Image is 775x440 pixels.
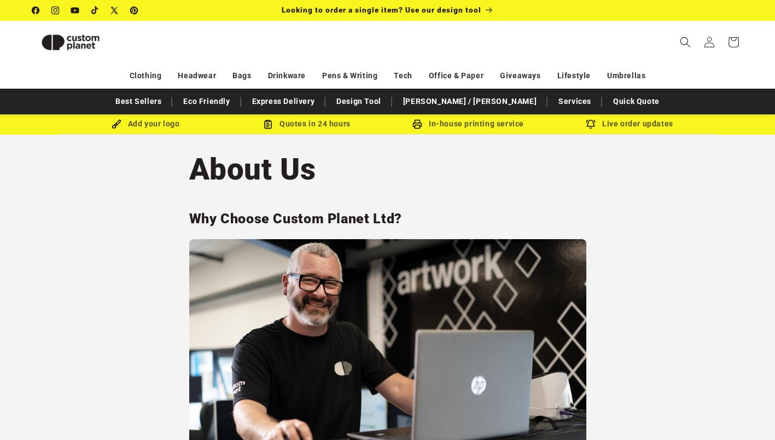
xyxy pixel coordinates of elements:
[178,66,216,85] a: Headwear
[178,92,235,111] a: Eco Friendly
[608,92,665,111] a: Quick Quote
[586,119,596,129] img: Order updates
[189,210,586,228] h2: Why Choose Custom Planet Ltd?
[607,66,645,85] a: Umbrellas
[247,92,321,111] a: Express Delivery
[32,25,109,60] img: Custom Planet
[110,92,167,111] a: Best Sellers
[331,92,387,111] a: Design Tool
[232,66,251,85] a: Bags
[268,66,306,85] a: Drinkware
[500,66,540,85] a: Giveaways
[65,117,226,131] div: Add your logo
[282,5,481,14] span: Looking to order a single item? Use our design tool
[189,150,586,188] h1: About Us
[130,66,162,85] a: Clothing
[322,66,377,85] a: Pens & Writing
[412,119,422,129] img: In-house printing
[398,92,542,111] a: [PERSON_NAME] / [PERSON_NAME]
[112,119,121,129] img: Brush Icon
[263,119,273,129] img: Order Updates Icon
[226,117,388,131] div: Quotes in 24 hours
[388,117,549,131] div: In-house printing service
[28,21,145,63] a: Custom Planet
[553,92,597,111] a: Services
[549,117,710,131] div: Live order updates
[394,66,412,85] a: Tech
[557,66,591,85] a: Lifestyle
[429,66,483,85] a: Office & Paper
[673,30,697,54] summary: Search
